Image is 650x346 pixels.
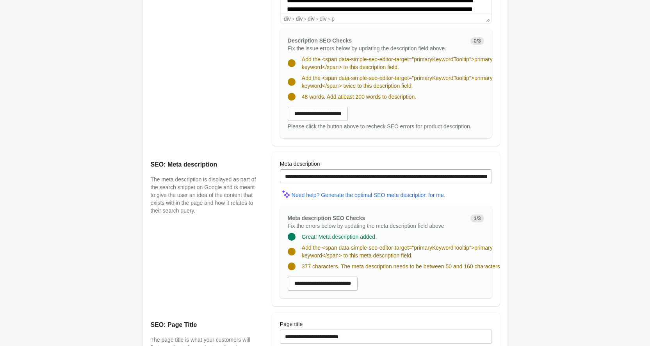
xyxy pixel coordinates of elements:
[288,122,484,130] div: Please click the button above to recheck SEO errors for product description.
[280,160,320,168] label: Meta description
[331,16,335,22] div: p
[316,16,318,22] div: ›
[280,320,303,328] label: Page title
[328,16,330,22] div: ›
[483,14,491,23] div: Press the Up and Down arrow keys to resize the editor.
[151,160,256,169] h2: SEO: Meta description
[302,56,493,70] span: Add the <span data-simple-seo-editor-target="primaryKeywordTooltip">primary keyword</span> to thi...
[320,16,327,22] div: div
[302,94,416,100] span: 48 words. Add atleast 200 words to description.
[470,215,484,222] span: 1/3
[288,188,449,202] button: Need help? Generate the optimal SEO meta description for me.
[470,37,484,45] span: 0/3
[302,245,493,259] span: Add the <span data-simple-seo-editor-target="primaryKeywordTooltip">primary keyword</span> to thi...
[292,192,445,198] div: Need help? Generate the optimal SEO meta description for me.
[280,188,292,200] img: MagicMinor-0c7ff6cd6e0e39933513fd390ee66b6c2ef63129d1617a7e6fa9320d2ce6cec8.svg
[302,263,500,270] span: 377 characters. The meta description needs to be between 50 and 160 characters
[288,215,365,221] span: Meta description SEO Checks
[288,44,465,52] p: Fix the issue errors below by updating the description field above.
[288,37,352,44] span: Description SEO Checks
[308,16,315,22] div: div
[302,75,493,89] span: Add the <span data-simple-seo-editor-target="primaryKeywordTooltip">primary keyword</span> twice ...
[151,176,256,215] p: The meta description is displayed as part of the search snippet on Google and is meant to give th...
[296,16,303,22] div: div
[304,16,306,22] div: ›
[284,16,291,22] div: div
[6,6,204,303] body: Rich Text Area. Press ALT-0 for help.
[292,16,294,22] div: ›
[288,222,465,230] p: Fix the errors below by updating the meta description field above
[151,320,256,330] h2: SEO: Page Title
[302,234,377,240] span: Great! Meta description added.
